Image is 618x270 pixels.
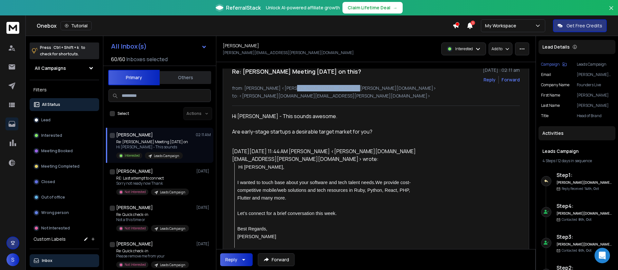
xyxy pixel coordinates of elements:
p: Interested [455,46,473,51]
button: Not Interested [30,222,99,235]
div: Open Intercom Messenger [595,248,610,263]
h6: Step 1 : [557,171,613,179]
p: [PERSON_NAME][EMAIL_ADDRESS][PERSON_NAME][DOMAIN_NAME] [223,50,354,55]
span: ReferralStack [226,4,261,12]
p: Out of office [41,195,65,200]
p: Not Interested [125,190,146,194]
button: Close banner [607,4,615,19]
p: All Status [42,102,60,107]
h6: [PERSON_NAME][DOMAIN_NAME][EMAIL_ADDRESS][PERSON_NAME][DOMAIN_NAME] [557,180,613,185]
button: Inbox [30,254,99,267]
button: Reply [220,253,253,266]
span: 6th, Oct [578,248,592,253]
p: Sorry not ready now Thank [116,181,189,186]
p: [PERSON_NAME] [577,103,613,108]
button: S [6,253,19,266]
p: to: <[PERSON_NAME][DOMAIN_NAME][EMAIL_ADDRESS][PERSON_NAME][DOMAIN_NAME]> [232,93,520,99]
p: Please remove me from your [116,254,189,259]
button: Reply [483,77,496,83]
p: Leads Campaign [154,154,179,158]
h1: [PERSON_NAME] [116,168,153,174]
button: All Campaigns [30,62,99,75]
p: Unlock AI-powered affiliate growth [266,5,340,11]
p: Lead Details [542,44,570,50]
button: Interested [30,129,99,142]
div: [DATE][DATE] 11:44 AM [PERSON_NAME] <[PERSON_NAME][DOMAIN_NAME][EMAIL_ADDRESS][PERSON_NAME][DOMAI... [232,147,420,163]
p: Not Interested [125,226,146,231]
button: Forward [258,253,295,266]
div: Message Body [232,112,420,140]
p: Last Name [541,103,560,108]
p: First Name [541,93,560,98]
h1: Leads Campaign [542,148,612,154]
p: Meeting Booked [41,148,73,154]
p: [DATE] [196,169,211,174]
span: 1 [471,21,475,25]
p: [DATE] : 02:11 am [483,67,520,73]
button: Primary [108,70,160,85]
div: | [542,158,612,163]
p: Re: Quick check-in [116,212,189,217]
h6: [PERSON_NAME][DOMAIN_NAME][EMAIL_ADDRESS][PERSON_NAME][DOMAIN_NAME] [557,242,613,247]
h1: [PERSON_NAME] [223,42,259,49]
div: Onebox [37,21,453,30]
p: Leads Campaign [160,190,185,195]
p: Leads Campaign [160,263,185,267]
span: [PERSON_NAME] [238,234,276,239]
button: Others [160,70,211,85]
button: Meeting Booked [30,144,99,157]
button: Out of office [30,191,99,204]
div: Forward [501,77,520,83]
h1: [PERSON_NAME] [116,204,153,211]
button: Get Free Credits [553,19,607,32]
h6: Step 4 : [557,202,613,210]
p: Wrong person [41,210,69,215]
p: [DATE] [196,241,211,247]
p: Head of Brand [577,113,613,118]
p: Interested [125,153,140,158]
span: Best Regards, [238,226,267,231]
div: Activities [538,126,615,140]
h1: [PERSON_NAME] [116,132,153,138]
p: My Workspace [485,23,519,29]
p: Meeting Completed [41,164,80,169]
button: Closed [30,175,99,188]
p: Not Interested [125,262,146,267]
span: Hi [PERSON_NAME], [239,164,285,170]
p: Email [541,72,551,77]
div: Are early-stage startups a desirable target market for you? [232,128,420,135]
h3: Custom Labels [33,236,66,242]
h1: Re: [PERSON_NAME] Meeting [DATE] on this? [232,67,361,76]
span: 8th, Oct [578,217,592,222]
button: All Inbox(s) [106,40,212,53]
span: → [393,5,398,11]
h1: All Campaigns [35,65,66,71]
button: Claim Lifetime Deal→ [342,2,403,14]
span: 12 days in sequence [557,158,592,163]
p: Get Free Credits [566,23,602,29]
p: Campaign [541,62,560,67]
p: [PERSON_NAME][EMAIL_ADDRESS][PERSON_NAME][DOMAIN_NAME] [577,72,613,77]
h1: [PERSON_NAME] [116,241,153,247]
p: Contacted [562,248,592,253]
span: 14th, Oct [585,186,599,191]
span: Ctrl + Shift + k [52,44,80,51]
span: 60 / 60 [111,55,125,63]
p: from: [PERSON_NAME] <[PERSON_NAME][EMAIL_ADDRESS][PERSON_NAME][DOMAIN_NAME]> [232,85,520,91]
span: I wanted to touch base about your software and tech talent needs.We provide cost-competitive mobi... [238,180,411,200]
p: Interested [41,133,62,138]
h1: All Inbox(s) [111,43,147,50]
p: Lead [41,117,51,123]
p: Hi [PERSON_NAME] - This sounds [116,144,188,150]
p: Founders Live [577,82,613,88]
span: Let’s connect for a brief conversation this week. [238,211,337,216]
button: Wrong person [30,206,99,219]
p: title [541,113,548,118]
p: Add to [492,46,502,51]
h3: Filters [30,85,99,94]
button: Tutorial [61,21,92,30]
p: Leads Campaign [160,226,185,231]
button: Lead [30,114,99,126]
